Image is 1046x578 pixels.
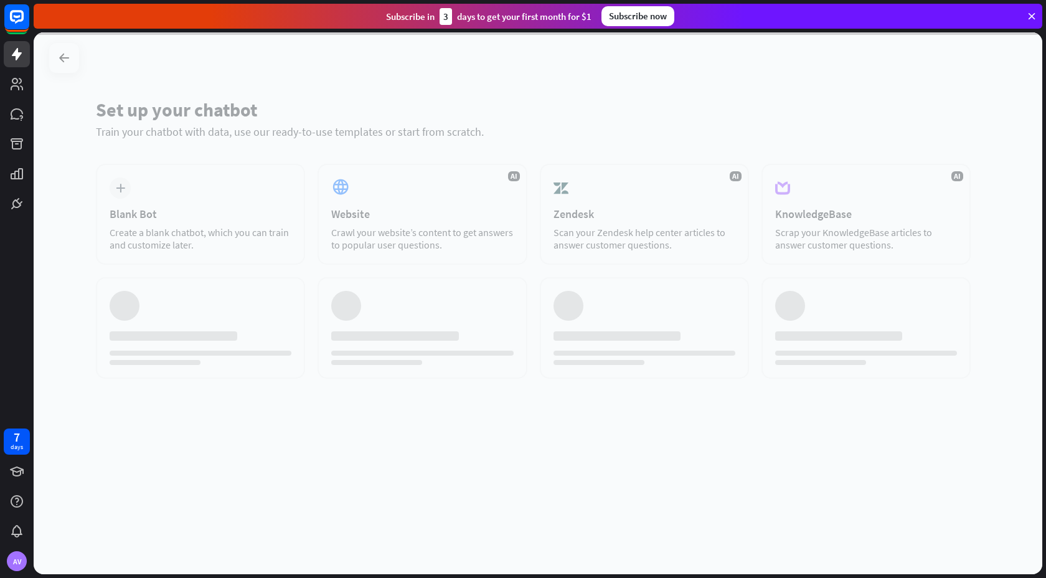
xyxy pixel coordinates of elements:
[7,551,27,571] div: AV
[11,443,23,452] div: days
[386,8,591,25] div: Subscribe in days to get your first month for $1
[601,6,674,26] div: Subscribe now
[440,8,452,25] div: 3
[14,432,20,443] div: 7
[4,429,30,455] a: 7 days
